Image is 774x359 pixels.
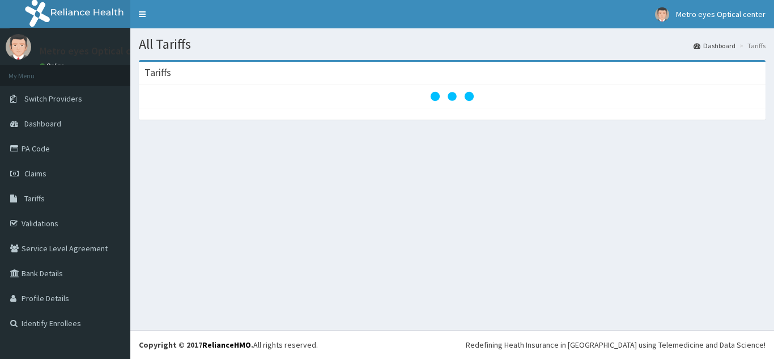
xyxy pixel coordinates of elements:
[466,339,766,350] div: Redefining Heath Insurance in [GEOGRAPHIC_DATA] using Telemedicine and Data Science!
[144,67,171,78] h3: Tariffs
[24,94,82,104] span: Switch Providers
[676,9,766,19] span: Metro eyes Optical center
[694,41,735,50] a: Dashboard
[655,7,669,22] img: User Image
[6,34,31,60] img: User Image
[429,74,475,119] svg: audio-loading
[24,119,61,129] span: Dashboard
[40,46,156,56] p: Metro eyes Optical center
[40,62,67,70] a: Online
[202,340,251,350] a: RelianceHMO
[24,193,45,204] span: Tariffs
[130,330,774,359] footer: All rights reserved.
[139,340,253,350] strong: Copyright © 2017 .
[139,37,766,52] h1: All Tariffs
[24,168,46,179] span: Claims
[737,41,766,50] li: Tariffs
